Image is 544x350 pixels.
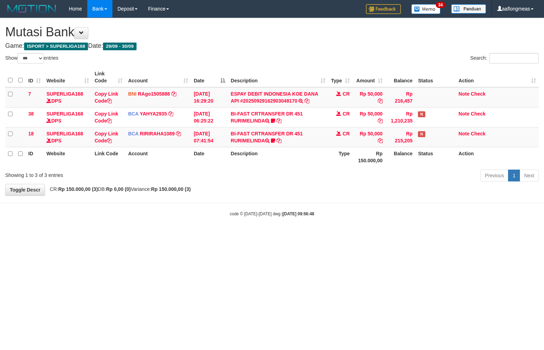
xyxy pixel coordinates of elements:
a: SUPERLIGA168 [46,111,83,117]
th: Website [44,147,92,167]
span: CR [343,131,350,136]
strong: Rp 150.000,00 (3) [151,186,191,192]
span: CR [343,91,350,97]
a: 1 [508,170,520,181]
span: CR [343,111,350,117]
a: RAgo1505888 [138,91,170,97]
th: Description: activate to sort column ascending [228,67,328,87]
img: Feedback.jpg [366,4,401,14]
td: DPS [44,87,92,107]
th: Type: activate to sort column ascending [328,67,353,87]
img: panduan.png [451,4,486,14]
td: [DATE] 16:29:20 [191,87,228,107]
a: Copy Link Code [95,91,118,104]
a: Copy RIRIRAHA1089 to clipboard [176,131,181,136]
a: Check [471,131,485,136]
strong: Rp 150.000,00 (3) [58,186,98,192]
a: Previous [480,170,508,181]
span: 29/09 - 30/09 [103,43,137,50]
a: Copy Link Code [95,131,118,143]
th: Balance [385,67,416,87]
th: Date: activate to sort column descending [191,67,228,87]
strong: Rp 0,00 (0) [106,186,131,192]
td: Rp 50,000 [353,127,385,147]
a: Note [458,111,469,117]
span: 38 [28,111,34,117]
a: Copy Rp 50,000 to clipboard [378,98,383,104]
th: ID: activate to sort column ascending [25,67,44,87]
td: DPS [44,127,92,147]
span: BNI [128,91,137,97]
h1: Mutasi Bank [5,25,539,39]
a: ESPAY DEBIT INDONESIA KOE DANA API #20250929162903048170 [231,91,318,104]
a: SUPERLIGA168 [46,91,83,97]
h4: Game: Date: [5,43,539,50]
td: BI-FAST CRTRANSFER DR 451 RURIMELINDA [228,127,328,147]
td: DPS [44,107,92,127]
th: Action [456,147,539,167]
td: Rp 215,205 [385,127,416,147]
th: Rp 150.000,00 [353,147,385,167]
td: [DATE] 06:25:22 [191,107,228,127]
td: Rp 1,210,235 [385,107,416,127]
div: Showing 1 to 3 of 3 entries [5,169,221,179]
th: Account [125,147,191,167]
a: Toggle Descr [5,184,45,196]
td: Rp 50,000 [353,107,385,127]
th: Status [415,147,456,167]
span: 7 [28,91,31,97]
label: Show entries [5,53,58,64]
span: BCA [128,111,139,117]
a: Copy ESPAY DEBIT INDONESIA KOE DANA API #20250929162903048170 to clipboard [304,98,309,104]
a: Copy BI-FAST CRTRANSFER DR 451 RURIMELINDA to clipboard [277,118,281,124]
th: Amount: activate to sort column ascending [353,67,385,87]
span: Has Note [418,111,425,117]
a: Next [520,170,539,181]
th: Account: activate to sort column ascending [125,67,191,87]
th: Type [328,147,353,167]
a: Copy Rp 50,000 to clipboard [378,138,383,143]
select: Showentries [17,53,44,64]
small: code © [DATE]-[DATE] dwg | [230,211,314,216]
a: Copy BI-FAST CRTRANSFER DR 451 RURIMELINDA to clipboard [277,138,281,143]
a: YAHYA2935 [140,111,167,117]
th: Description [228,147,328,167]
a: Copy Rp 50,000 to clipboard [378,118,383,124]
a: Note [458,131,469,136]
img: MOTION_logo.png [5,3,58,14]
img: Button%20Memo.svg [411,4,441,14]
td: Rp 50,000 [353,87,385,107]
a: Check [471,91,485,97]
th: Status [415,67,456,87]
a: RIRIRAHA1089 [140,131,175,136]
a: Copy YAHYA2935 to clipboard [168,111,173,117]
span: BCA [128,131,139,136]
a: SUPERLIGA168 [46,131,83,136]
th: Balance [385,147,416,167]
th: Link Code: activate to sort column ascending [92,67,125,87]
td: Rp 216,457 [385,87,416,107]
a: Copy RAgo1505888 to clipboard [171,91,176,97]
input: Search: [489,53,539,64]
a: Check [471,111,485,117]
th: Website: activate to sort column ascending [44,67,92,87]
th: Date [191,147,228,167]
th: Link Code [92,147,125,167]
a: Copy Link Code [95,111,118,124]
td: [DATE] 07:41:54 [191,127,228,147]
a: Note [458,91,469,97]
th: ID [25,147,44,167]
span: Has Note [418,131,425,137]
span: 18 [28,131,34,136]
strong: [DATE] 09:56:48 [283,211,314,216]
span: CR: DB: Variance: [46,186,191,192]
th: Action: activate to sort column ascending [456,67,539,87]
span: 34 [436,2,445,8]
span: ISPORT > SUPERLIGA168 [24,43,88,50]
td: BI-FAST CRTRANSFER DR 451 RURIMELINDA [228,107,328,127]
label: Search: [470,53,539,64]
